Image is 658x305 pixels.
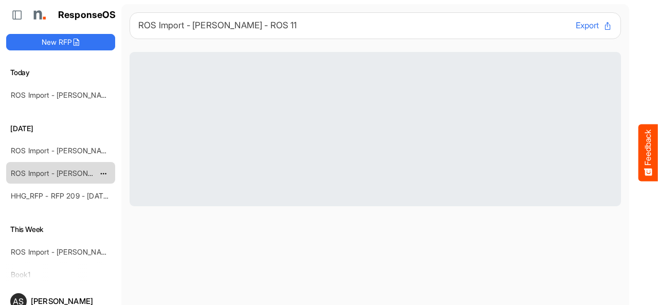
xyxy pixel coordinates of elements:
img: Northell [28,5,49,25]
button: Export [576,19,612,32]
h6: [DATE] [6,123,115,134]
h6: This Week [6,224,115,235]
button: dropdownbutton [98,169,108,179]
a: ROS Import - [PERSON_NAME] - Final (short) [11,247,160,256]
h1: ResponseOS [58,10,116,21]
button: Feedback [638,124,658,181]
button: New RFP [6,34,115,50]
a: ROS Import - [PERSON_NAME] - ROS 11 [11,91,144,99]
h6: ROS Import - [PERSON_NAME] - ROS 11 [138,21,568,30]
h6: Today [6,67,115,78]
div: [PERSON_NAME] [31,297,111,305]
a: HHG_RFP - RFP 209 - [DATE] - ROS TEST 3 (LITE) [11,191,180,200]
div: Loading RFP [130,52,621,206]
a: ROS Import - [PERSON_NAME] - ROS 11 [11,146,144,155]
a: ROS Import - [PERSON_NAME] - ROS 11 [11,169,144,177]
